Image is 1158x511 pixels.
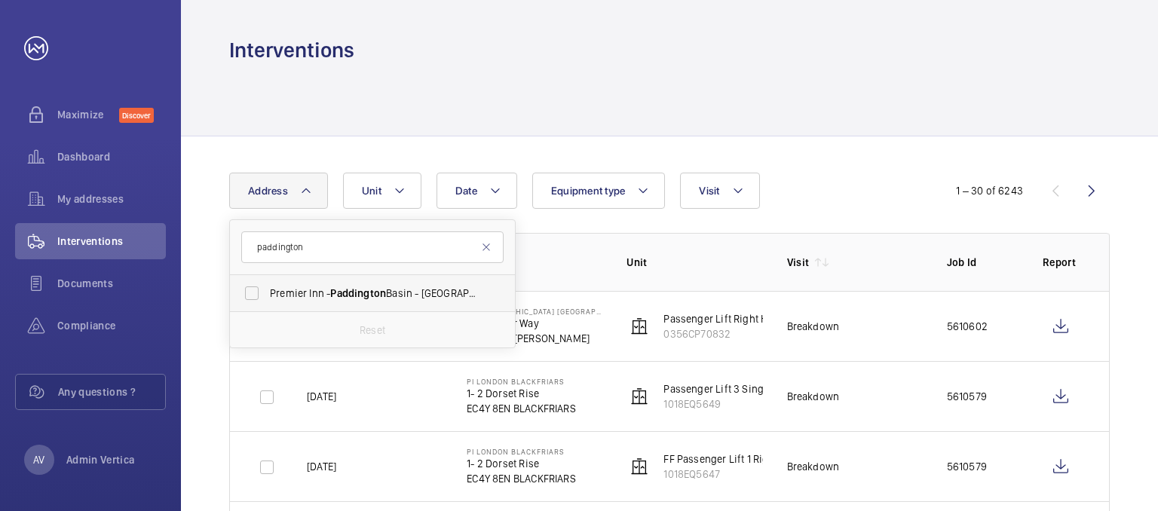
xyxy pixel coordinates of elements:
p: Passenger Lift 3 Single Passenger Reception [663,381,873,396]
button: Equipment type [532,173,666,209]
button: Address [229,173,328,209]
p: Report [1043,255,1079,270]
p: PI London Blackfriars [467,447,576,456]
p: 5610602 [947,319,988,334]
span: Unit [362,185,381,197]
span: Date [455,185,477,197]
p: EC4Y 8EN BLACKFRIARS [467,401,576,416]
p: 1- 2 Dorset Rise [467,456,576,471]
p: 5610579 [947,459,987,474]
p: EC4Y 8EN BLACKFRIARS [467,471,576,486]
button: Visit [680,173,759,209]
span: My addresses [57,191,166,207]
div: Breakdown [787,459,840,474]
p: AV [33,452,44,467]
span: Documents [57,276,166,291]
img: elevator.svg [630,317,648,335]
span: Premier Inn - Basin - [GEOGRAPHIC_DATA], [STREET_ADDRESS] [270,286,477,301]
p: Reset [360,323,385,338]
p: 1018EQ5649 [663,396,873,412]
span: Equipment type [551,185,626,197]
span: Interventions [57,234,166,249]
p: Passenger Lift Right Hand [663,311,786,326]
span: Visit [699,185,719,197]
div: 1 – 30 of 6243 [956,183,1023,198]
p: 27 Chapter Way [467,316,602,331]
div: Breakdown [787,389,840,404]
p: [DATE] [307,459,336,474]
img: elevator.svg [630,387,648,405]
button: Unit [343,173,421,209]
p: 0356CP70832 [663,326,786,341]
p: PI [GEOGRAPHIC_DATA] [GEOGRAPHIC_DATA] South [467,307,602,316]
span: Maximize [57,107,119,122]
p: 1- 2 Dorset Rise [467,386,576,401]
p: SW19 2RF [PERSON_NAME] [467,331,602,346]
span: Compliance [57,318,166,333]
span: Any questions ? [58,384,165,399]
span: Address [248,185,288,197]
p: Unit [626,255,762,270]
span: Paddington [330,287,386,299]
p: [DATE] [307,389,336,404]
p: 5610579 [947,389,987,404]
input: Search by address [241,231,504,263]
p: PI London Blackfriars [467,377,576,386]
button: Date [437,173,517,209]
p: Job Id [947,255,1019,270]
h1: Interventions [229,36,354,64]
div: Breakdown [787,319,840,334]
p: Admin Vertica [66,452,135,467]
p: Visit [787,255,810,270]
img: elevator.svg [630,457,648,476]
p: Address [467,255,602,270]
p: FF Passenger Lift 1 Right Hand [663,451,804,467]
span: Discover [119,108,154,123]
span: Dashboard [57,149,166,164]
p: 1018EQ5647 [663,467,804,482]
